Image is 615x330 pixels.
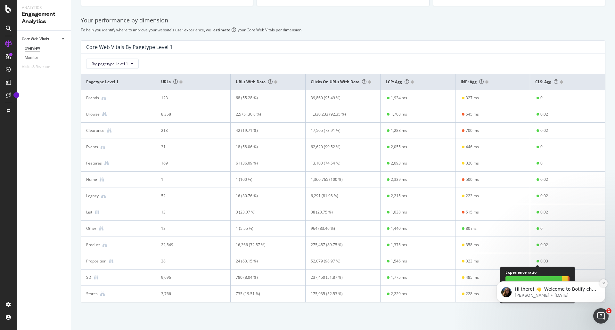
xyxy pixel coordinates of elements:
[391,291,407,297] div: 2,229 ms
[391,144,407,150] div: 2,055 ms
[86,144,98,150] div: Events
[236,209,294,215] div: 3 (23.07 %)
[540,226,543,231] div: 0
[86,275,91,280] div: SD
[25,54,38,61] div: Monitor
[161,226,219,231] div: 18
[236,242,294,248] div: 16,366 (72.57 %)
[236,128,294,133] div: 42 (19.71 %)
[466,258,479,264] div: 323 ms
[311,226,369,231] div: 964 (83.46 %)
[487,241,615,313] iframe: Intercom notifications message
[86,128,104,133] div: Clearance
[86,258,106,264] div: Proposition
[25,45,66,52] a: Overview
[311,291,369,297] div: 175,935 (52.53 %)
[391,258,407,264] div: 1,546 ms
[161,177,219,182] div: 1
[236,160,294,166] div: 61 (36.09 %)
[391,177,407,182] div: 2,339 ms
[540,128,548,133] div: 0.02
[22,64,56,70] a: Visits & Revenue
[391,275,407,280] div: 1,775 ms
[28,52,111,57] p: Message from Laura, sent 5d ago
[86,59,139,69] button: By: pagetype Level 1
[161,95,219,101] div: 123
[161,209,219,215] div: 13
[86,79,149,85] span: pagetype Level 1
[466,242,479,248] div: 358 ms
[86,160,102,166] div: Features
[466,177,479,182] div: 500 ms
[461,79,484,85] span: INP: Agg
[86,95,99,101] div: Brands
[25,54,66,61] a: Monitor
[22,36,49,43] div: Core Web Vitals
[466,291,479,297] div: 228 ms
[466,209,479,215] div: 515 ms
[161,242,219,248] div: 22,549
[311,242,369,248] div: 275,457 (89.75 %)
[236,79,273,85] span: URLs with data
[391,226,407,231] div: 1,440 ms
[540,95,543,101] div: 0
[311,258,369,264] div: 52,079 (98.97 %)
[236,226,294,231] div: 1 (5.55 %)
[391,111,407,117] div: 1,708 ms
[161,111,219,117] div: 8,358
[466,193,479,199] div: 223 ms
[311,79,366,85] span: Clicks on URLs with data
[466,144,479,150] div: 446 ms
[86,242,100,248] div: Product
[540,111,548,117] div: 0.02
[540,144,543,150] div: 0
[236,144,294,150] div: 18 (58.06 %)
[386,79,409,85] span: LCP: Agg
[311,128,369,133] div: 17,505 (78.91 %)
[236,95,294,101] div: 68 (55.28 %)
[311,111,369,117] div: 1,330,233 (92.35 %)
[81,16,605,25] div: Your performance by dimension
[86,44,173,50] div: Core Web Vitals By pagetype Level 1
[391,128,407,133] div: 1,288 ms
[10,40,119,61] div: message notification from Laura, 5d ago. Hi there! 👋 Welcome to Botify chat support! Have a quest...
[236,275,294,280] div: 780 (8.04 %)
[466,111,479,117] div: 545 ms
[13,92,19,98] div: Tooltip anchor
[311,144,369,150] div: 62,620 (99.52 %)
[213,27,230,33] div: estimate
[236,177,294,182] div: 1 (100 %)
[391,193,407,199] div: 2,215 ms
[236,111,294,117] div: 2,575 (30.8 %)
[540,209,548,215] div: 0.02
[86,291,98,297] div: Stores
[236,291,294,297] div: 735 (19.51 %)
[391,95,407,101] div: 1,934 ms
[466,128,479,133] div: 700 ms
[466,160,479,166] div: 320 ms
[25,45,40,52] div: Overview
[311,193,369,199] div: 6,291 (81.98 %)
[391,242,407,248] div: 1,375 ms
[391,160,407,166] div: 2,093 ms
[540,177,548,182] div: 0.02
[593,308,609,324] iframe: Intercom live chat
[535,79,558,85] span: CLS: Agg
[161,79,178,85] span: URLs
[161,193,219,199] div: 52
[466,226,477,231] div: 80 ms
[311,177,369,182] div: 1,360,765 (100 %)
[466,95,479,101] div: 327 ms
[22,64,50,70] div: Visits & Revenue
[86,209,92,215] div: List
[28,45,109,76] span: Hi there! 👋 Welcome to Botify chat support! Have a question? Reply to this message and our team w...
[236,258,294,264] div: 24 (63.15 %)
[112,38,121,46] button: Dismiss notification
[86,177,97,182] div: Home
[161,275,219,280] div: 9,696
[161,144,219,150] div: 31
[86,226,96,231] div: Other
[161,160,219,166] div: 169
[311,275,369,280] div: 237,450 (51.87 %)
[540,193,548,199] div: 0.02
